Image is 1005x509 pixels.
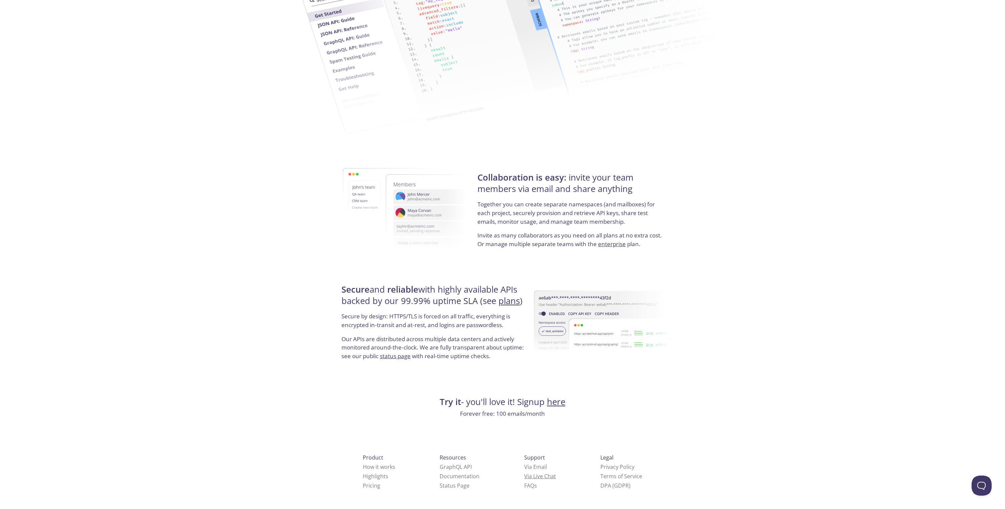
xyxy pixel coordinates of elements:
a: Via Email [524,463,547,471]
a: status page [380,352,411,360]
span: Product [363,454,383,461]
a: Documentation [440,473,479,480]
a: Pricing [363,482,380,489]
a: FAQ [524,482,537,489]
span: Support [524,454,545,461]
a: Highlights [363,473,388,480]
a: Privacy Policy [600,463,634,471]
a: plans [498,295,520,307]
a: here [547,396,565,408]
a: Status Page [440,482,469,489]
strong: Try it [440,396,461,408]
h4: - you'll love it! Signup [339,396,666,408]
span: Legal [600,454,613,461]
span: s [534,482,537,489]
p: Secure by design: HTTPS/TLS is forced on all traffic, everything is encrypted in-transit and at-r... [341,312,528,334]
span: Resources [440,454,466,461]
strong: reliable [387,284,418,295]
iframe: Help Scout Beacon - Open [972,476,992,496]
h4: and with highly available APIs backed by our 99.99% uptime SLA (see ) [341,284,528,312]
a: DPA (GDPR) [600,482,630,489]
a: GraphQL API [440,463,472,471]
a: Terms of Service [600,473,642,480]
p: Our APIs are distributed across multiple data centers and actively monitored around-the-clock. We... [341,335,528,366]
strong: Collaboration is easy: [477,172,566,183]
img: uptime [534,270,672,377]
img: members-1 [343,149,495,269]
h4: invite your team members via email and share anything [477,172,664,200]
p: Forever free: 100 emails/month [339,409,666,418]
a: enterprise [598,240,626,248]
a: Via Live Chat [524,473,556,480]
p: Invite as many collaborators as you need on all plans at no extra cost. Or manage multiple separa... [477,231,664,248]
a: How it works [363,463,395,471]
p: Together you can create separate namespaces (and mailboxes) for each project, securely provision ... [477,200,664,231]
strong: Secure [341,284,370,295]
